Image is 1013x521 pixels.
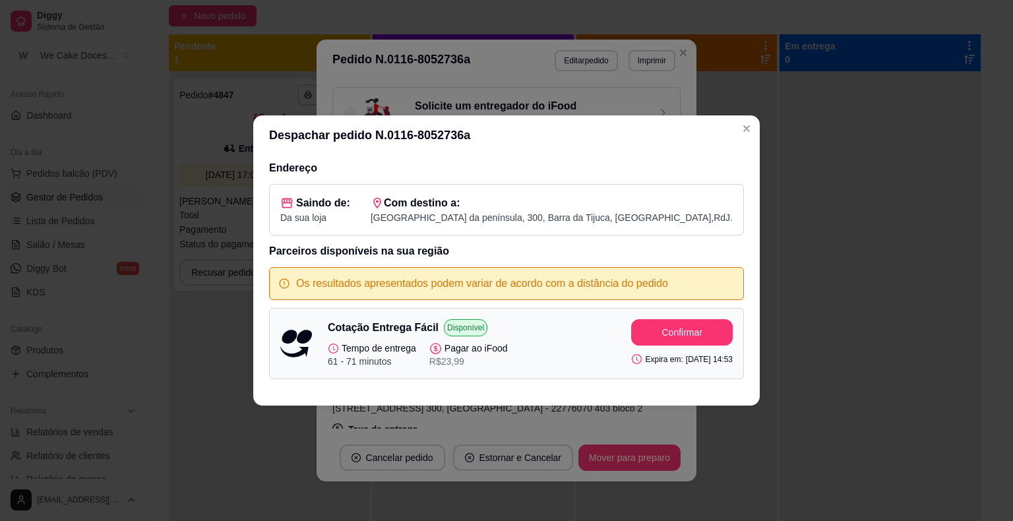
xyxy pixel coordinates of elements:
p: Os resultados apresentados podem variar de acordo com a distância do pedido [296,276,668,291]
button: Close [736,118,757,139]
p: Pagar ao iFood [429,342,508,355]
span: Saindo de: [296,195,350,211]
p: Tempo de entrega [328,342,416,355]
p: [GEOGRAPHIC_DATA] da península , 300 , Barra da Tijuca , [GEOGRAPHIC_DATA] , RdJ . [371,211,733,224]
p: R$ 23,99 [429,355,508,368]
p: Da sua loja [280,211,350,224]
p: 61 - 71 minutos [328,355,416,368]
span: Com destino a: [384,195,460,211]
header: Despachar pedido N. 0116-8052736a [253,115,760,155]
p: [DATE] 14:53 [686,354,733,365]
p: Disponível [444,319,487,336]
h3: Parceiros disponíveis na sua região [269,243,744,259]
p: Expira em: [631,353,683,365]
h3: Endereço [269,160,744,176]
button: Confirmar [631,319,733,346]
p: Cotação Entrega Fácil [328,320,439,336]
